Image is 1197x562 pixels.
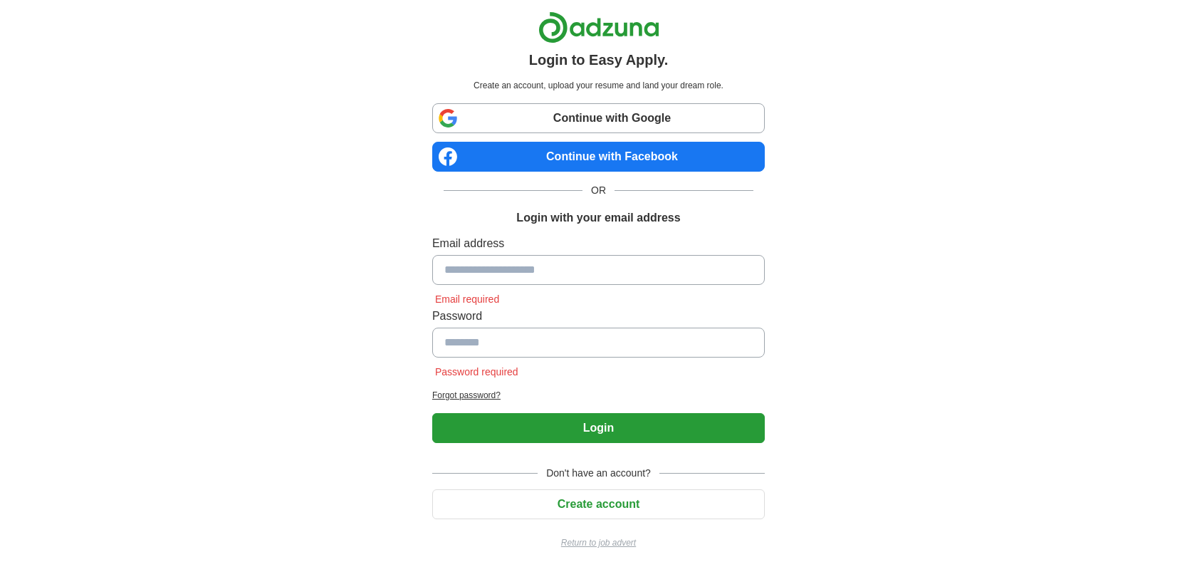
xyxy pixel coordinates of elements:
img: Adzuna logo [538,11,659,43]
a: Return to job advert [432,536,765,549]
h1: Login to Easy Apply. [529,49,669,71]
h1: Login with your email address [516,209,680,227]
label: Password [432,308,765,325]
span: Password required [432,366,521,378]
a: Continue with Facebook [432,142,765,172]
span: Don't have an account? [538,466,659,481]
span: Email required [432,293,502,305]
label: Email address [432,235,765,252]
a: Forgot password? [432,389,765,402]
button: Create account [432,489,765,519]
p: Create an account, upload your resume and land your dream role. [435,79,762,92]
a: Create account [432,498,765,510]
a: Continue with Google [432,103,765,133]
button: Login [432,413,765,443]
span: OR [582,183,615,198]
